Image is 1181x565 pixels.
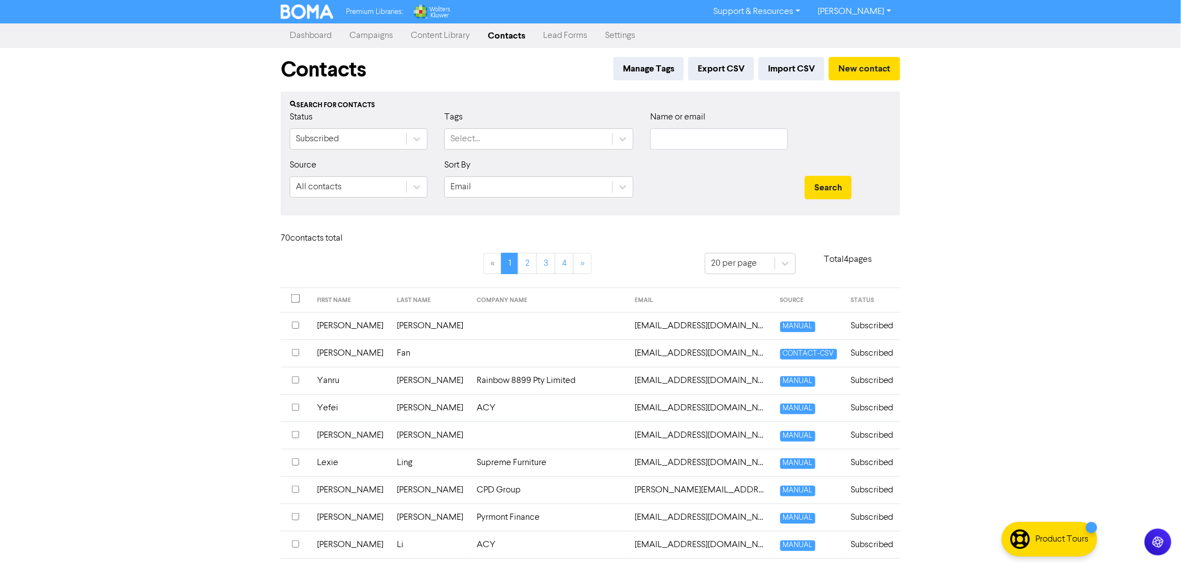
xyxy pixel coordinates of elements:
[780,322,815,332] span: MANUAL
[780,486,815,496] span: MANUAL
[450,132,480,146] div: Select...
[809,3,900,21] a: [PERSON_NAME]
[296,132,339,146] div: Subscribed
[780,404,815,414] span: MANUAL
[844,312,900,339] td: Subscribed
[688,57,754,80] button: Export CSV
[290,100,891,111] div: Search for contacts
[613,57,684,80] button: Manage Tags
[310,504,390,531] td: [PERSON_NAME]
[628,422,774,449] td: acc.mgt16@gmail.com
[628,531,774,558] td: ali@acy.com
[780,376,815,387] span: MANUAL
[479,25,534,47] a: Contacts
[310,476,390,504] td: [PERSON_NAME]
[470,288,628,313] th: COMPANY NAME
[390,449,470,476] td: Ling
[450,180,471,194] div: Email
[390,531,470,558] td: Li
[536,253,555,274] a: Page 3
[628,312,774,339] td: 1257418501@qq.com
[444,159,471,172] label: Sort By
[310,449,390,476] td: Lexie
[780,540,815,551] span: MANUAL
[796,253,901,266] p: Total 4 pages
[310,312,390,339] td: [PERSON_NAME]
[390,394,470,422] td: [PERSON_NAME]
[650,111,705,124] label: Name or email
[780,349,837,360] span: CONTACT-CSV
[390,476,470,504] td: [PERSON_NAME]
[844,476,900,504] td: Subscribed
[1125,511,1181,565] iframe: Chat Widget
[844,422,900,449] td: Subscribed
[290,111,313,124] label: Status
[390,367,470,394] td: [PERSON_NAME]
[844,449,900,476] td: Subscribed
[470,449,628,476] td: Supreme Furniture
[470,367,628,394] td: Rainbow 8899 Pty Limited
[780,431,815,442] span: MANUAL
[390,339,470,367] td: Fan
[844,531,900,558] td: Subscribed
[628,476,774,504] td: adam@citypd.com.au
[310,531,390,558] td: [PERSON_NAME]
[844,394,900,422] td: Subscribed
[501,253,519,274] a: Page 1 is your current page
[412,4,450,19] img: Wolters Kluwer
[310,367,390,394] td: Yanru
[470,531,628,558] td: ACY
[534,25,596,47] a: Lead Forms
[844,288,900,313] th: STATUS
[281,25,340,47] a: Dashboard
[281,233,370,244] h6: 70 contact s total
[844,504,900,531] td: Subscribed
[628,504,774,531] td: adamwang@pyrmontfinance.com.au
[758,57,824,80] button: Import CSV
[310,288,390,313] th: FIRST NAME
[390,288,470,313] th: LAST NAME
[310,339,390,367] td: [PERSON_NAME]
[596,25,644,47] a: Settings
[518,253,537,274] a: Page 2
[628,339,774,367] td: 1637602420@qq.com
[390,422,470,449] td: [PERSON_NAME]
[573,253,592,274] a: »
[296,180,342,194] div: All contacts
[310,394,390,422] td: Yefei
[628,394,774,422] td: 734842377@qq.com
[470,394,628,422] td: ACY
[628,367,774,394] td: 2625071063@qq.com
[774,288,844,313] th: SOURCE
[628,288,774,313] th: EMAIL
[711,257,757,270] div: 20 per page
[844,367,900,394] td: Subscribed
[347,8,404,16] span: Premium Libraries:
[470,476,628,504] td: CPD Group
[281,4,333,19] img: BOMA Logo
[390,312,470,339] td: [PERSON_NAME]
[844,339,900,367] td: Subscribed
[340,25,402,47] a: Campaigns
[780,513,815,524] span: MANUAL
[805,176,852,199] button: Search
[390,504,470,531] td: [PERSON_NAME]
[281,57,366,83] h1: Contacts
[470,504,628,531] td: Pyrmont Finance
[780,458,815,469] span: MANUAL
[555,253,574,274] a: Page 4
[290,159,316,172] label: Source
[705,3,809,21] a: Support & Resources
[829,57,900,80] button: New contact
[402,25,479,47] a: Content Library
[444,111,463,124] label: Tags
[628,449,774,476] td: accounts@ailiving.com.au
[310,422,390,449] td: [PERSON_NAME]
